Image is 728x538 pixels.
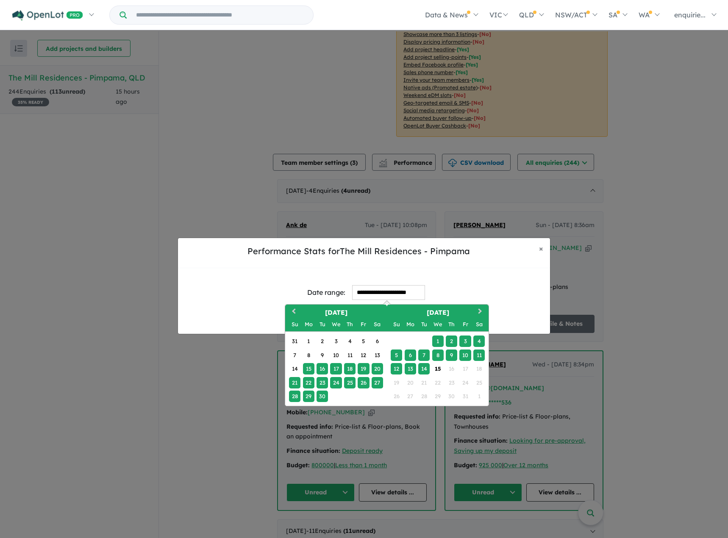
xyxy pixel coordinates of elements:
[285,304,489,406] div: Choose Date
[289,363,300,374] div: Choose Sunday, September 14th, 2025
[459,363,471,374] div: Not available Friday, October 17th, 2025
[539,244,543,253] span: ×
[286,305,300,319] button: Previous Month
[446,319,457,330] div: Thursday
[317,336,328,347] div: Choose Tuesday, September 2nd, 2025
[344,349,356,361] div: Choose Thursday, September 11th, 2025
[473,363,485,374] div: Not available Saturday, October 18th, 2025
[387,308,489,318] h2: [DATE]
[473,391,485,402] div: Not available Saturday, November 1st, 2025
[473,377,485,388] div: Not available Saturday, October 25th, 2025
[474,305,488,319] button: Next Month
[432,391,444,402] div: Not available Wednesday, October 29th, 2025
[358,336,369,347] div: Choose Friday, September 5th, 2025
[317,391,328,402] div: Choose Tuesday, September 30th, 2025
[303,363,314,374] div: Choose Monday, September 15th, 2025
[446,391,457,402] div: Not available Thursday, October 30th, 2025
[12,10,83,21] img: Openlot PRO Logo White
[372,336,383,347] div: Choose Saturday, September 6th, 2025
[303,377,314,388] div: Choose Monday, September 22nd, 2025
[128,6,311,24] input: Try estate name, suburb, builder or developer
[344,377,356,388] div: Choose Thursday, September 25th, 2025
[391,363,402,374] div: Choose Sunday, October 12th, 2025
[344,319,356,330] div: Thursday
[185,245,532,258] h5: Performance Stats for The Mill Residences - Pimpama
[303,349,314,361] div: Choose Monday, September 8th, 2025
[289,391,300,402] div: Choose Sunday, September 28th, 2025
[446,336,457,347] div: Choose Thursday, October 2nd, 2025
[344,363,356,374] div: Choose Thursday, September 18th, 2025
[317,319,328,330] div: Tuesday
[405,363,416,374] div: Choose Monday, October 13th, 2025
[391,391,402,402] div: Not available Sunday, October 26th, 2025
[391,319,402,330] div: Sunday
[358,349,369,361] div: Choose Friday, September 12th, 2025
[418,377,430,388] div: Not available Tuesday, October 21st, 2025
[372,363,383,374] div: Choose Saturday, September 20th, 2025
[459,349,471,361] div: Choose Friday, October 10th, 2025
[307,287,345,298] div: Date range:
[473,319,485,330] div: Saturday
[372,377,383,388] div: Choose Saturday, September 27th, 2025
[303,391,314,402] div: Choose Monday, September 29th, 2025
[389,335,486,403] div: Month October, 2025
[317,349,328,361] div: Choose Tuesday, September 9th, 2025
[358,363,369,374] div: Choose Friday, September 19th, 2025
[418,349,430,361] div: Choose Tuesday, October 7th, 2025
[446,363,457,374] div: Not available Thursday, October 16th, 2025
[330,319,342,330] div: Wednesday
[459,391,471,402] div: Not available Friday, October 31st, 2025
[674,11,706,19] span: enquirie...
[432,349,444,361] div: Choose Wednesday, October 8th, 2025
[405,391,416,402] div: Not available Monday, October 27th, 2025
[446,349,457,361] div: Choose Thursday, October 9th, 2025
[418,363,430,374] div: Choose Tuesday, October 14th, 2025
[358,377,369,388] div: Choose Friday, September 26th, 2025
[473,349,485,361] div: Choose Saturday, October 11th, 2025
[459,377,471,388] div: Not available Friday, October 24th, 2025
[473,336,485,347] div: Choose Saturday, October 4th, 2025
[418,319,430,330] div: Tuesday
[288,335,384,403] div: Month September, 2025
[303,319,314,330] div: Monday
[285,308,387,318] h2: [DATE]
[391,349,402,361] div: Choose Sunday, October 5th, 2025
[432,377,444,388] div: Not available Wednesday, October 22nd, 2025
[330,363,342,374] div: Choose Wednesday, September 17th, 2025
[405,349,416,361] div: Choose Monday, October 6th, 2025
[303,336,314,347] div: Choose Monday, September 1st, 2025
[317,363,328,374] div: Choose Tuesday, September 16th, 2025
[330,336,342,347] div: Choose Wednesday, September 3rd, 2025
[289,336,300,347] div: Choose Sunday, August 31st, 2025
[405,319,416,330] div: Monday
[405,377,416,388] div: Not available Monday, October 20th, 2025
[432,336,444,347] div: Choose Wednesday, October 1st, 2025
[391,377,402,388] div: Not available Sunday, October 19th, 2025
[358,319,369,330] div: Friday
[372,319,383,330] div: Saturday
[446,377,457,388] div: Not available Thursday, October 23rd, 2025
[344,336,356,347] div: Choose Thursday, September 4th, 2025
[459,319,471,330] div: Friday
[459,336,471,347] div: Choose Friday, October 3rd, 2025
[289,377,300,388] div: Choose Sunday, September 21st, 2025
[418,391,430,402] div: Not available Tuesday, October 28th, 2025
[289,319,300,330] div: Sunday
[330,349,342,361] div: Choose Wednesday, September 10th, 2025
[432,363,444,374] div: Choose Wednesday, October 15th, 2025
[432,319,444,330] div: Wednesday
[330,377,342,388] div: Choose Wednesday, September 24th, 2025
[372,349,383,361] div: Choose Saturday, September 13th, 2025
[289,349,300,361] div: Choose Sunday, September 7th, 2025
[317,377,328,388] div: Choose Tuesday, September 23rd, 2025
